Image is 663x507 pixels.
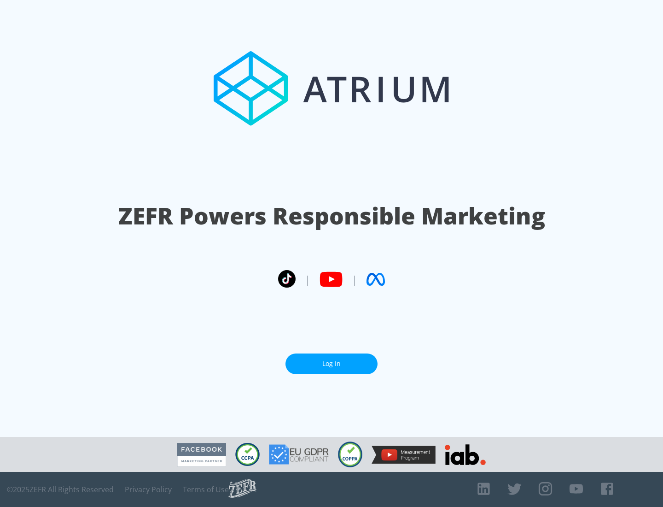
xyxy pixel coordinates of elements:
span: | [305,272,310,286]
span: © 2025 ZEFR All Rights Reserved [7,485,114,494]
a: Privacy Policy [125,485,172,494]
span: | [352,272,357,286]
img: YouTube Measurement Program [372,446,436,464]
a: Log In [285,354,378,374]
img: CCPA Compliant [235,443,260,466]
img: COPPA Compliant [338,442,362,467]
a: Terms of Use [183,485,229,494]
img: GDPR Compliant [269,444,329,465]
h1: ZEFR Powers Responsible Marketing [118,200,545,232]
img: Facebook Marketing Partner [177,443,226,466]
img: IAB [445,444,486,465]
